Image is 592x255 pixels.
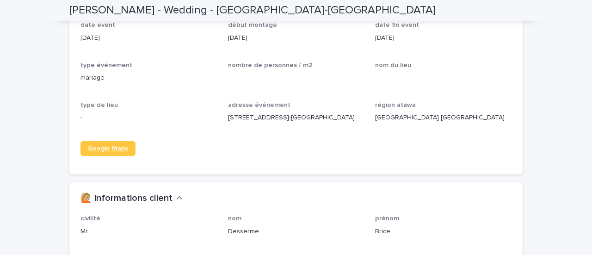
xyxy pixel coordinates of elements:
[228,73,364,83] p: -
[88,145,128,152] span: Google Maps
[375,22,419,28] span: date fin event
[228,62,313,68] span: nombre de personnes / m2
[80,113,217,123] p: -
[80,193,173,204] h2: 🙋🏼 informations client
[375,62,411,68] span: nom du lieu
[228,215,241,222] span: nom
[80,33,217,43] p: [DATE]
[228,227,364,236] p: Desserme
[80,215,100,222] span: civilité
[228,22,277,28] span: début montage
[228,113,364,123] p: [STREET_ADDRESS]-[GEOGRAPHIC_DATA]
[375,73,512,83] p: -
[228,102,290,108] span: adresse événement
[80,141,136,156] a: Google Maps
[228,33,364,43] p: [DATE]
[69,4,436,17] h2: [PERSON_NAME] - Wedding - [GEOGRAPHIC_DATA]-[GEOGRAPHIC_DATA]
[80,227,217,236] p: Mr
[80,102,118,108] span: type de lieu
[375,113,512,123] p: [GEOGRAPHIC_DATA] [GEOGRAPHIC_DATA]
[375,215,399,222] span: prénom
[375,33,512,43] p: [DATE]
[80,22,115,28] span: date event
[375,227,512,236] p: Brice
[80,73,217,83] p: mariage
[80,193,183,204] button: 🙋🏼 informations client
[375,102,416,108] span: région atawa
[80,62,132,68] span: type événement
